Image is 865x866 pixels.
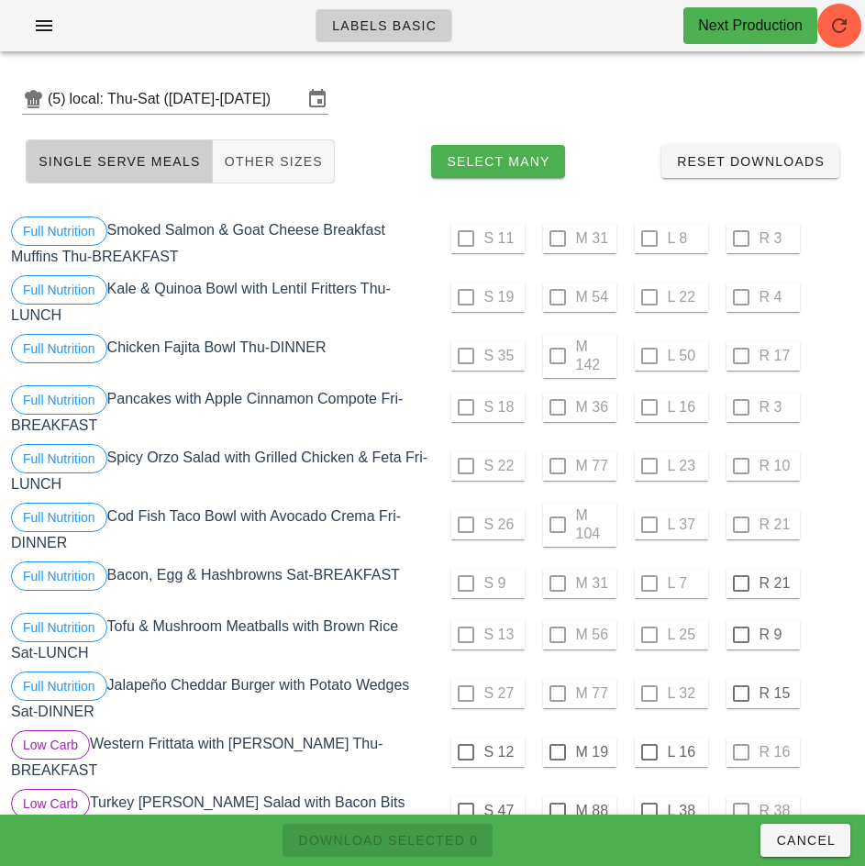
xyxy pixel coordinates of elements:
[7,609,433,668] div: Tofu & Mushroom Meatballs with Brown Rice Sat-LUNCH
[23,672,95,700] span: Full Nutrition
[331,18,437,33] span: Labels Basic
[484,802,521,820] label: S 47
[7,213,433,272] div: Smoked Salmon & Goat Cheese Breakfast Muffins Thu-BREAKFAST
[23,504,95,531] span: Full Nutrition
[576,802,613,820] label: M 88
[698,15,803,37] div: Next Production
[7,785,433,844] div: Turkey [PERSON_NAME] Salad with Bacon Bits Thu-LUNCH
[26,139,213,183] button: Single Serve Meals
[316,9,452,42] a: Labels Basic
[23,790,78,817] span: Low Carb
[484,743,521,761] label: S 12
[23,445,95,472] span: Full Nutrition
[7,272,433,330] div: Kale & Quinoa Bowl with Lentil Fritters Thu-LUNCH
[38,154,201,169] span: Single Serve Meals
[23,562,95,590] span: Full Nutrition
[23,731,78,759] span: Low Carb
[23,614,95,641] span: Full Nutrition
[661,145,839,178] button: Reset Downloads
[213,139,335,183] button: Other Sizes
[760,574,796,593] label: R 21
[7,499,433,558] div: Cod Fish Taco Bowl with Avocado Crema Fri-DINNER
[7,727,433,785] div: Western Frittata with [PERSON_NAME] Thu-BREAKFAST
[760,824,850,857] button: Cancel
[23,276,95,304] span: Full Nutrition
[676,154,825,169] span: Reset Downloads
[7,382,433,440] div: Pancakes with Apple Cinnamon Compote Fri-BREAKFAST
[23,335,95,362] span: Full Nutrition
[431,145,565,178] button: Select Many
[760,626,796,644] label: R 9
[7,558,433,609] div: Bacon, Egg & Hashbrowns Sat-BREAKFAST
[446,154,550,169] span: Select Many
[48,90,70,108] div: (5)
[7,440,433,499] div: Spicy Orzo Salad with Grilled Chicken & Feta Fri-LUNCH
[576,743,613,761] label: M 19
[668,743,704,761] label: L 16
[23,217,95,245] span: Full Nutrition
[760,684,796,703] label: R 15
[224,154,323,169] span: Other Sizes
[23,386,95,414] span: Full Nutrition
[668,802,704,820] label: L 38
[7,668,433,727] div: Jalapeño Cheddar Burger with Potato Wedges Sat-DINNER
[7,330,433,382] div: Chicken Fajita Bowl Thu-DINNER
[775,833,836,848] span: Cancel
